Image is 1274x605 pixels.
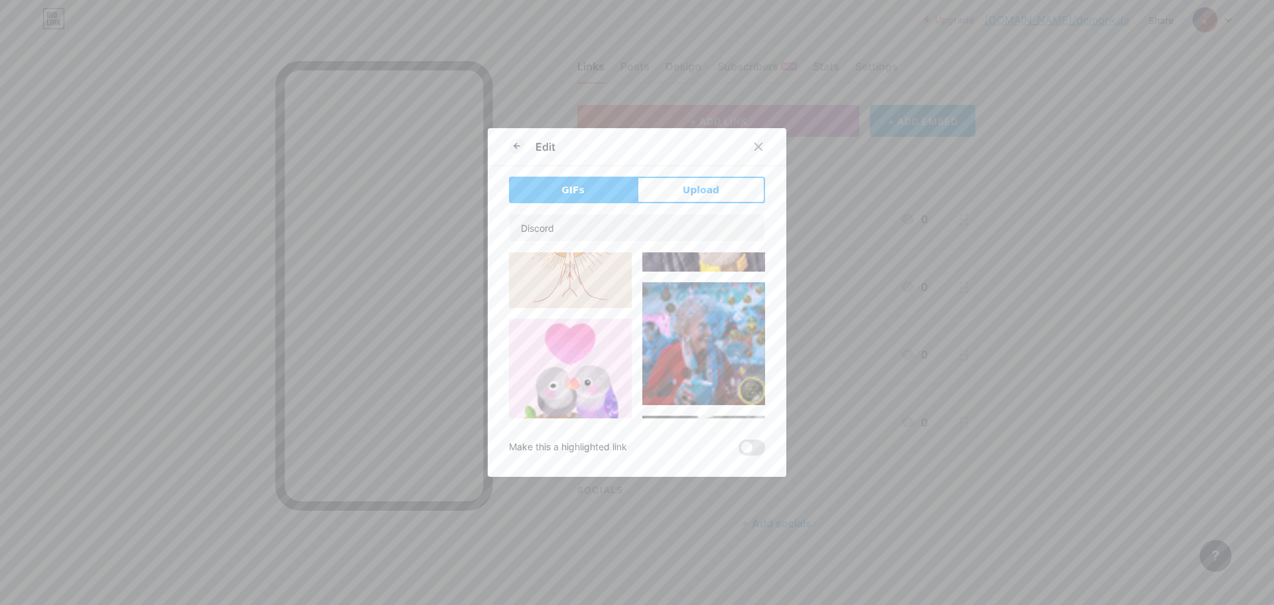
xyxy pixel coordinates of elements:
img: Gihpy [509,319,632,442]
button: GIFs [509,177,637,203]
span: Upload [683,183,719,197]
img: Gihpy [642,416,765,539]
span: GIFs [561,183,585,197]
input: Search [510,215,764,241]
div: Edit [535,139,555,155]
button: Upload [637,177,765,203]
div: Make this a highlighted link [509,440,627,456]
img: Gihpy [642,282,765,405]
